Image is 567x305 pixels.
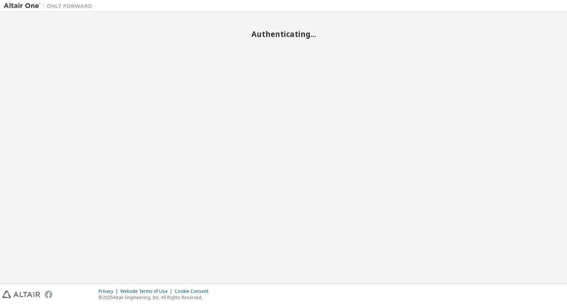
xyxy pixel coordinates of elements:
[4,29,563,39] h2: Authenticating...
[45,291,52,298] img: facebook.svg
[175,288,213,294] div: Cookie Consent
[2,291,40,298] img: altair_logo.svg
[4,2,96,10] img: Altair One
[99,288,120,294] div: Privacy
[99,294,213,301] p: © 2025 Altair Engineering, Inc. All Rights Reserved.
[120,288,175,294] div: Website Terms of Use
